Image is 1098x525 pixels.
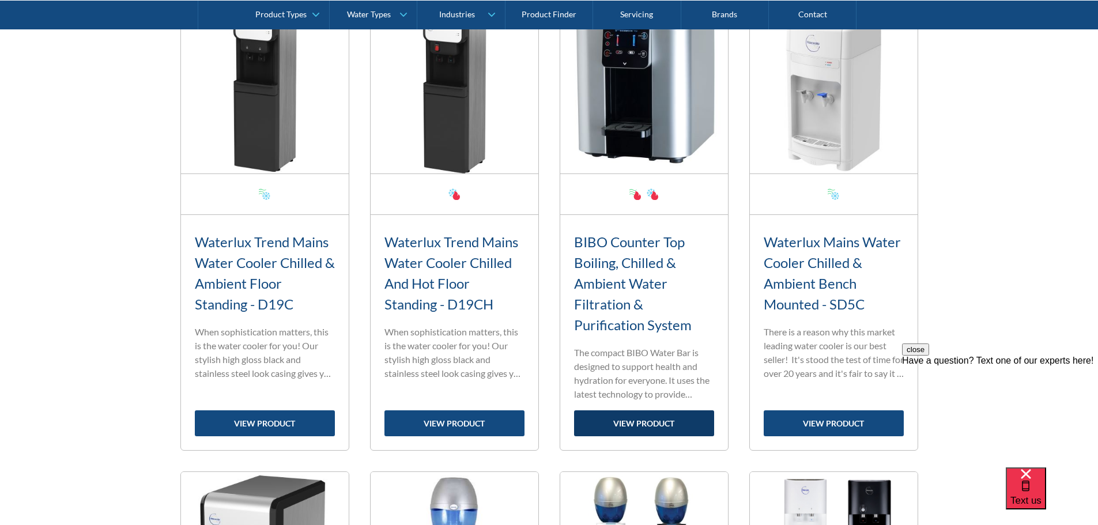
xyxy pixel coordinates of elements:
h3: Waterlux Trend Mains Water Cooler Chilled And Hot Floor Standing - D19CH [384,232,525,315]
img: Waterlux Trend Mains Water Cooler Chilled And Hot Floor Standing - D19CH [371,6,538,173]
h3: Waterlux Trend Mains Water Cooler Chilled & Ambient Floor Standing - D19C [195,232,335,315]
h3: Waterlux Mains Water Cooler Chilled & Ambient Bench Mounted - SD5C [764,232,904,315]
h3: BIBO Counter Top Boiling, Chilled & Ambient Water Filtration & Purification System [574,232,714,335]
iframe: podium webchat widget prompt [902,343,1098,482]
p: There is a reason why this market leading water cooler is our best seller! It's stood the test of... [764,325,904,380]
a: view product [384,410,525,436]
p: When sophistication matters, this is the water cooler for you! Our stylish high gloss black and s... [384,325,525,380]
div: Product Types [255,9,307,19]
img: Waterlux Trend Mains Water Cooler Chilled & Ambient Floor Standing - D19C [181,6,349,173]
p: When sophistication matters, this is the water cooler for you! Our stylish high gloss black and s... [195,325,335,380]
img: Waterlux Mains Water Cooler Chilled & Ambient Bench Mounted - SD5C [750,6,918,173]
div: Water Types [347,9,391,19]
img: BIBO Counter Top Boiling, Chilled & Ambient Water Filtration & Purification System [560,6,728,173]
div: Industries [439,9,475,19]
iframe: podium webchat widget bubble [1006,467,1098,525]
a: view product [195,410,335,436]
a: view product [574,410,714,436]
p: The compact BIBO Water Bar is designed to support health and hydration for everyone. It uses the ... [574,346,714,401]
a: view product [764,410,904,436]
